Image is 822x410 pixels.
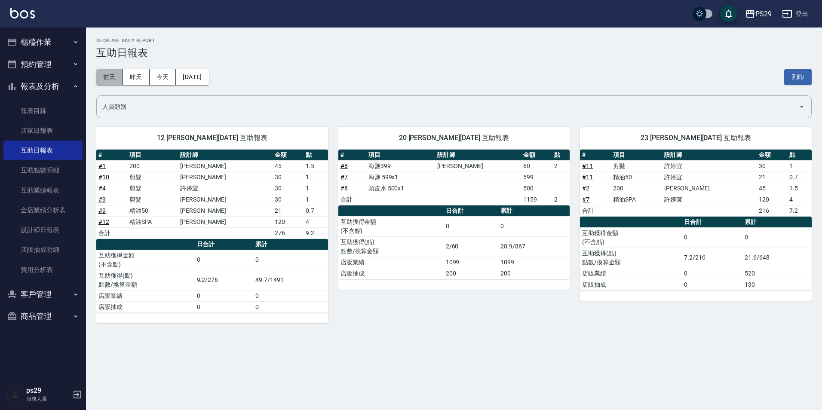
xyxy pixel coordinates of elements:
[435,160,521,171] td: [PERSON_NAME]
[787,150,812,161] th: 點
[444,216,498,236] td: 0
[444,257,498,268] td: 1099
[123,69,150,85] button: 昨天
[3,141,83,160] a: 互助日報表
[444,205,498,217] th: 日合計
[195,250,254,270] td: 0
[253,250,328,270] td: 0
[178,183,273,194] td: 許婷宜
[435,150,521,161] th: 設計師
[662,194,757,205] td: 許婷宜
[787,194,812,205] td: 4
[580,217,812,291] table: a dense table
[98,218,109,225] a: #12
[582,174,593,181] a: #11
[253,239,328,250] th: 累計
[349,134,560,142] span: 20 [PERSON_NAME][DATE] 互助報表
[7,386,24,403] img: Person
[444,236,498,257] td: 2/60
[304,216,328,227] td: 4
[195,301,254,312] td: 0
[757,183,788,194] td: 45
[96,270,195,290] td: 互助獲得(點) 點數/換算金額
[178,194,273,205] td: [PERSON_NAME]
[127,160,178,171] td: 200
[127,205,178,216] td: 精油50
[498,257,570,268] td: 1099
[779,6,812,22] button: 登出
[127,150,178,161] th: 項目
[795,100,809,113] button: Open
[338,150,366,161] th: #
[582,185,589,192] a: #2
[611,194,662,205] td: 精油SPA
[366,150,436,161] th: 項目
[580,279,682,290] td: 店販抽成
[366,183,436,194] td: 頭皮水 500x1
[253,270,328,290] td: 49.7/1491
[3,305,83,327] button: 商品管理
[340,174,348,181] a: #7
[682,248,743,268] td: 7.2/216
[338,257,444,268] td: 店販業績
[338,150,570,205] table: a dense table
[96,38,812,43] h2: Decrease Daily Report
[742,268,812,279] td: 520
[3,220,83,240] a: 設計師日報表
[127,171,178,183] td: 剪髮
[498,216,570,236] td: 0
[338,194,366,205] td: 合計
[178,205,273,216] td: [PERSON_NAME]
[580,227,682,248] td: 互助獲得金額 (不含點)
[521,194,552,205] td: 1159
[3,53,83,76] button: 預約管理
[195,290,254,301] td: 0
[580,150,812,217] table: a dense table
[98,162,106,169] a: #1
[3,160,83,180] a: 互助點數明細
[521,183,552,194] td: 500
[253,290,328,301] td: 0
[757,194,788,205] td: 120
[338,205,570,279] table: a dense table
[590,134,801,142] span: 23 [PERSON_NAME][DATE] 互助報表
[582,196,589,203] a: #7
[580,150,611,161] th: #
[96,69,123,85] button: 前天
[742,5,775,23] button: PS29
[521,171,552,183] td: 599
[98,174,109,181] a: #10
[3,240,83,260] a: 店販抽成明細
[662,150,757,161] th: 設計師
[273,227,304,239] td: 276
[273,216,304,227] td: 120
[96,150,127,161] th: #
[582,162,593,169] a: #11
[96,227,127,239] td: 合計
[611,171,662,183] td: 精油50
[96,150,328,239] table: a dense table
[521,160,552,171] td: 60
[178,150,273,161] th: 設計師
[26,386,70,395] h5: ps29
[552,160,570,171] td: 2
[127,216,178,227] td: 精油SPA
[178,160,273,171] td: [PERSON_NAME]
[253,301,328,312] td: 0
[26,395,70,403] p: 服務人員
[366,160,436,171] td: 海鹽399
[784,69,812,85] button: 列印
[304,194,328,205] td: 1
[338,268,444,279] td: 店販抽成
[3,75,83,98] button: 報表及分析
[96,47,812,59] h3: 互助日報表
[611,150,662,161] th: 項目
[611,160,662,171] td: 剪髮
[787,160,812,171] td: 1
[757,171,788,183] td: 21
[3,101,83,121] a: 報表目錄
[580,268,682,279] td: 店販業績
[498,236,570,257] td: 28.9/867
[787,205,812,216] td: 7.2
[127,194,178,205] td: 剪髮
